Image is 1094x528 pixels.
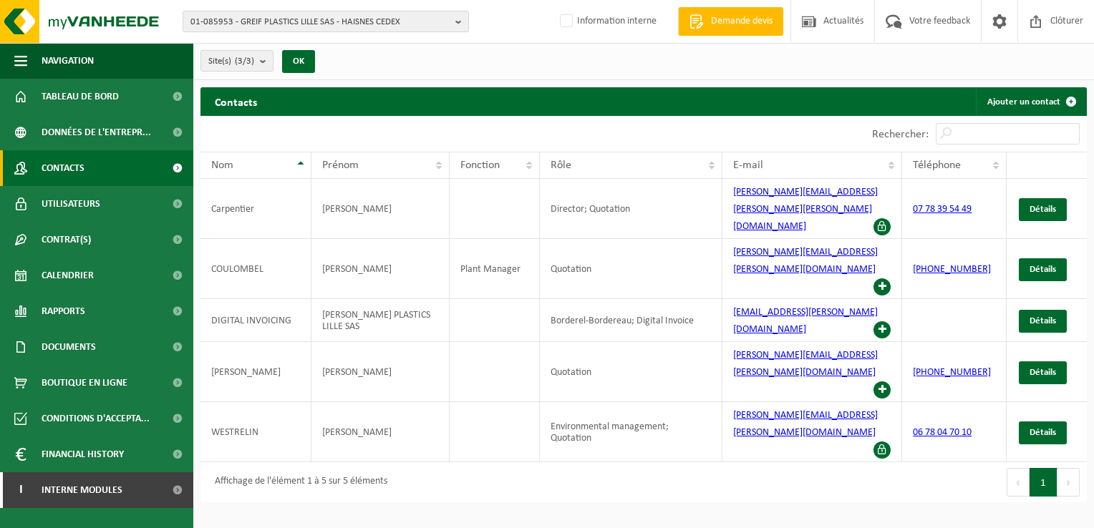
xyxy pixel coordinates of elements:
td: Director; Quotation [540,179,722,239]
span: Navigation [42,43,94,79]
span: Prénom [322,160,359,171]
count: (3/3) [235,57,254,66]
td: [PERSON_NAME] [200,342,311,402]
span: Boutique en ligne [42,365,127,401]
span: Conditions d'accepta... [42,401,150,436]
label: Rechercher: [872,129,929,140]
button: Site(s)(3/3) [200,50,273,72]
span: Détails [1030,316,1056,326]
h2: Contacts [200,87,271,115]
td: Plant Manager [450,239,540,299]
td: WESTRELIN [200,402,311,462]
span: Demande devis [707,14,776,29]
button: 1 [1030,468,1057,497]
td: [PERSON_NAME] PLASTICS LILLE SAS [311,299,450,342]
span: Site(s) [208,51,254,72]
a: 07 78 39 54 49 [913,204,972,215]
td: [PERSON_NAME] [311,402,450,462]
a: [PERSON_NAME][EMAIL_ADDRESS][PERSON_NAME][DOMAIN_NAME] [733,410,878,438]
span: Données de l'entrepr... [42,114,151,150]
a: [EMAIL_ADDRESS][PERSON_NAME][DOMAIN_NAME] [733,307,878,335]
span: Rôle [551,160,571,171]
button: OK [282,50,315,73]
div: Affichage de l'élément 1 à 5 sur 5 éléments [208,469,387,495]
span: Nom [211,160,233,171]
span: Fonction [460,160,500,171]
span: Utilisateurs [42,186,100,222]
span: Détails [1030,205,1056,214]
a: [PERSON_NAME][EMAIL_ADDRESS][PERSON_NAME][DOMAIN_NAME] [733,247,878,275]
a: [PERSON_NAME][EMAIL_ADDRESS][PERSON_NAME][DOMAIN_NAME] [733,350,878,378]
span: Tableau de bord [42,79,119,114]
a: Demande devis [678,7,783,36]
td: [PERSON_NAME] [311,342,450,402]
td: Environmental management; Quotation [540,402,722,462]
span: E-mail [733,160,763,171]
span: Financial History [42,436,124,472]
span: Contrat(s) [42,222,91,258]
a: Détails [1019,361,1067,384]
a: Détails [1019,258,1067,281]
span: Détails [1030,265,1056,274]
a: Détails [1019,421,1067,444]
td: COULOMBEL [200,239,311,299]
td: Carpentier [200,179,311,239]
span: Détails [1030,368,1056,377]
button: Previous [1007,468,1030,497]
a: [PHONE_NUMBER] [913,264,991,275]
a: Détails [1019,198,1067,221]
td: DIGITAL INVOICING [200,299,311,342]
td: Quotation [540,239,722,299]
a: 06 78 04 70 10 [913,427,972,438]
a: [PHONE_NUMBER] [913,367,991,378]
span: Téléphone [913,160,961,171]
td: [PERSON_NAME] [311,239,450,299]
a: [PERSON_NAME][EMAIL_ADDRESS][PERSON_NAME][PERSON_NAME][DOMAIN_NAME] [733,187,878,232]
td: [PERSON_NAME] [311,179,450,239]
td: Borderel-Bordereau; Digital Invoice [540,299,722,342]
span: Détails [1030,428,1056,437]
button: 01-085953 - GREIF PLASTICS LILLE SAS - HAISNES CEDEX [183,11,469,32]
span: 01-085953 - GREIF PLASTICS LILLE SAS - HAISNES CEDEX [190,11,450,33]
span: Contacts [42,150,84,186]
button: Next [1057,468,1080,497]
a: Détails [1019,310,1067,333]
span: Rapports [42,293,85,329]
span: I [14,472,27,508]
td: Quotation [540,342,722,402]
span: Calendrier [42,258,94,293]
span: Interne modules [42,472,122,508]
span: Documents [42,329,96,365]
a: Ajouter un contact [976,87,1085,116]
label: Information interne [557,11,657,32]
